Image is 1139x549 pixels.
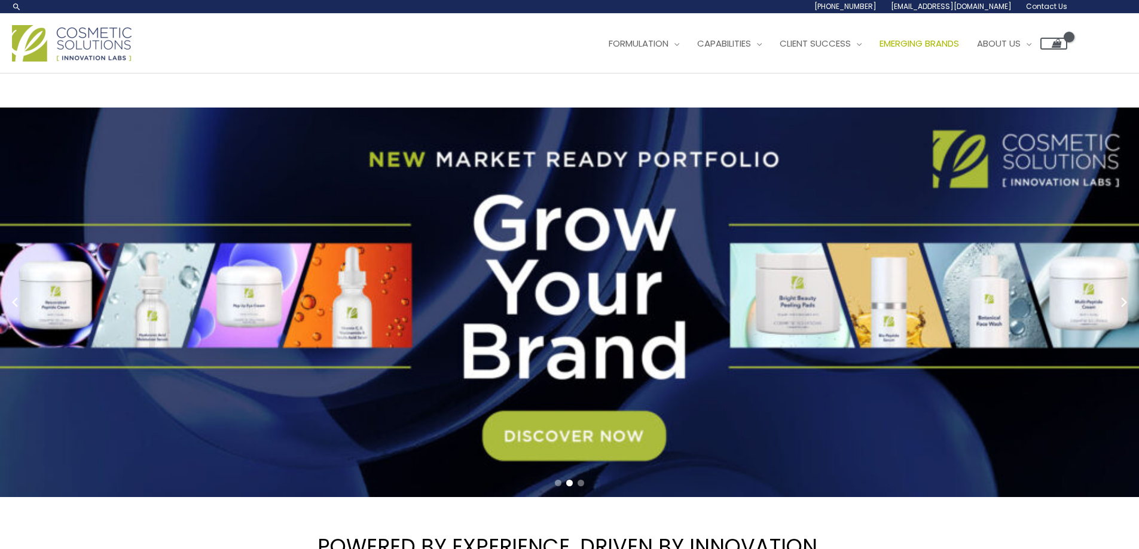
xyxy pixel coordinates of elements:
[1026,1,1067,11] span: Contact Us
[1040,38,1067,50] a: View Shopping Cart, empty
[555,480,561,486] span: Go to slide 1
[578,480,584,486] span: Go to slide 3
[977,37,1021,50] span: About Us
[609,37,668,50] span: Formulation
[780,37,851,50] span: Client Success
[891,1,1012,11] span: [EMAIL_ADDRESS][DOMAIN_NAME]
[6,293,24,311] button: Previous slide
[814,1,877,11] span: [PHONE_NUMBER]
[591,26,1067,62] nav: Site Navigation
[688,26,771,62] a: Capabilities
[566,480,573,486] span: Go to slide 2
[12,2,22,11] a: Search icon link
[871,26,968,62] a: Emerging Brands
[968,26,1040,62] a: About Us
[1115,293,1133,311] button: Next slide
[880,37,959,50] span: Emerging Brands
[771,26,871,62] a: Client Success
[697,37,751,50] span: Capabilities
[12,25,132,62] img: Cosmetic Solutions Logo
[600,26,688,62] a: Formulation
